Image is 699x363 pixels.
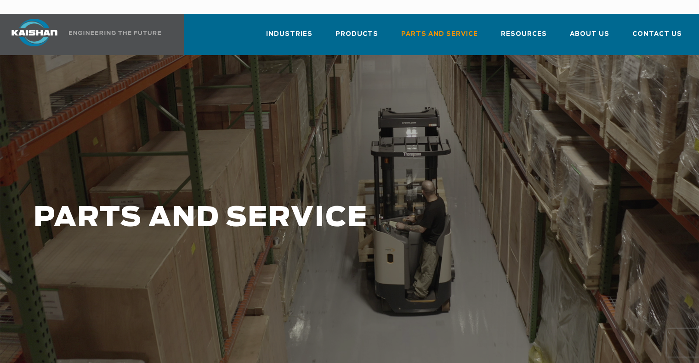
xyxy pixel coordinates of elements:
img: Engineering the future [69,31,161,35]
span: Resources [501,29,547,39]
a: Industries [266,22,313,53]
a: Resources [501,22,547,53]
span: Products [335,29,378,39]
span: Contact Us [632,29,682,39]
span: Industries [266,29,313,39]
a: Contact Us [632,22,682,53]
a: Parts and Service [401,22,478,53]
h1: PARTS AND SERVICE [34,203,558,234]
a: Products [335,22,378,53]
span: Parts and Service [401,29,478,39]
a: About Us [570,22,609,53]
span: About Us [570,29,609,39]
